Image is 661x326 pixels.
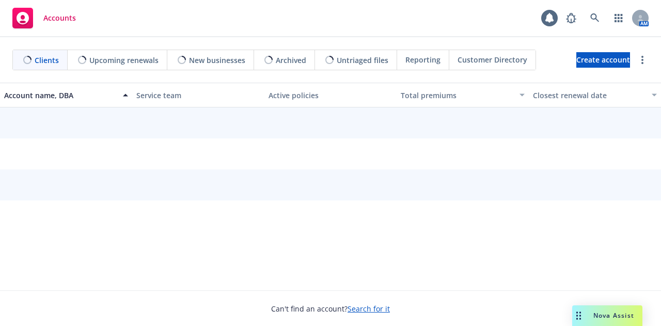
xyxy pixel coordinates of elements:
a: Switch app [608,8,629,28]
button: Total premiums [397,83,529,107]
span: Untriaged files [337,55,388,66]
span: Customer Directory [458,54,527,65]
button: Service team [132,83,264,107]
div: Closest renewal date [533,90,646,101]
a: more [636,54,649,66]
a: Accounts [8,4,80,33]
div: Active policies [269,90,392,101]
span: Clients [35,55,59,66]
span: Nova Assist [593,311,634,320]
div: Account name, DBA [4,90,117,101]
span: Upcoming renewals [89,55,159,66]
span: Can't find an account? [271,303,390,314]
div: Drag to move [572,305,585,326]
span: Reporting [405,54,440,65]
div: Service team [136,90,260,101]
button: Active policies [264,83,397,107]
span: Create account [576,50,630,70]
span: New businesses [189,55,245,66]
a: Create account [576,52,630,68]
a: Report a Bug [561,8,581,28]
a: Search for it [348,304,390,314]
a: Search [585,8,605,28]
button: Nova Assist [572,305,642,326]
span: Accounts [43,14,76,22]
div: Total premiums [401,90,513,101]
button: Closest renewal date [529,83,661,107]
span: Archived [276,55,306,66]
